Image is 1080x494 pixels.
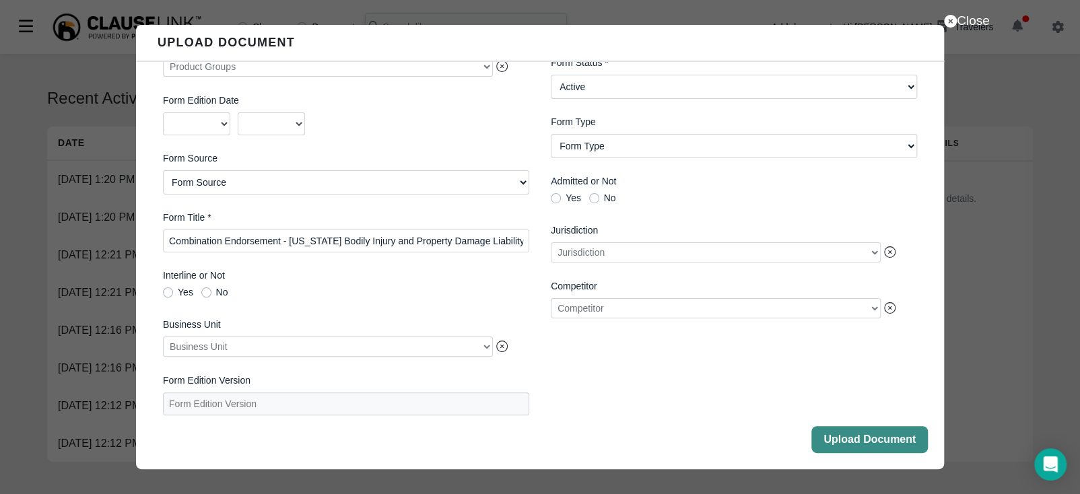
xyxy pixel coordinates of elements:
label: Competitor [551,279,917,293]
label: No [589,193,616,203]
button: Upload Document [811,426,928,453]
label: Form Type [551,115,917,129]
label: Form Source [163,151,529,166]
label: Interline or Not [163,269,529,283]
label: No [201,287,228,297]
div: Open Intercom Messenger [1034,448,1067,481]
label: Form Title * [163,211,529,225]
label: Yes [163,287,193,297]
div: Jurisdiction [551,242,881,262]
label: Form Status * [551,56,917,70]
div: Product Groups [163,57,493,77]
label: Yes [551,193,581,203]
label: Form Edition Date [163,94,529,108]
div: Competitor [551,298,881,318]
label: Admitted or Not [551,174,917,188]
h6: Upload Document [158,36,295,50]
label: Business Unit [163,318,529,332]
label: Form Edition Version [163,374,529,388]
input: Form Edition Version [163,392,529,415]
input: Form Title [163,230,529,252]
div: Business Unit [163,337,493,357]
label: Jurisdiction [551,223,917,238]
